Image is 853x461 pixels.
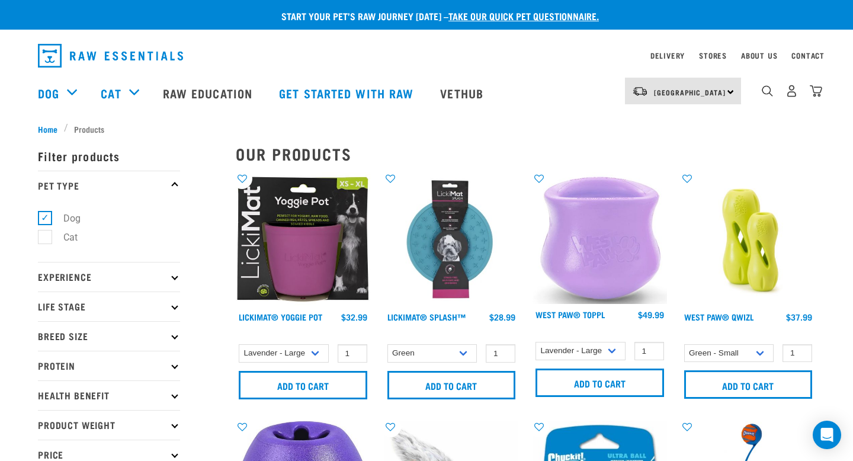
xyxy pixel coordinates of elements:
div: $37.99 [786,312,812,322]
img: Lavender Toppl [533,172,667,305]
a: Home [38,123,64,135]
input: Add to cart [535,369,664,397]
p: Experience [38,262,180,292]
a: Raw Education [151,69,267,117]
h2: Our Products [236,145,815,163]
input: Add to cart [239,371,367,399]
input: Add to cart [684,370,813,399]
p: Pet Type [38,171,180,200]
input: 1 [783,344,812,363]
img: Raw Essentials Logo [38,44,183,68]
a: LickiMat® Yoggie Pot [239,315,322,319]
label: Dog [44,211,85,226]
span: [GEOGRAPHIC_DATA] [654,90,726,94]
nav: breadcrumbs [38,123,815,135]
p: Health Benefit [38,380,180,410]
img: user.png [785,85,798,97]
p: Filter products [38,141,180,171]
label: Cat [44,230,82,245]
img: Qwizl [681,172,816,306]
input: 1 [338,344,367,363]
a: Cat [101,84,121,102]
img: Yoggie pot packaging purple 2 [236,172,370,307]
a: Contact [791,53,825,57]
nav: dropdown navigation [28,39,825,72]
input: 1 [634,342,664,360]
img: home-icon@2x.png [810,85,822,97]
p: Life Stage [38,292,180,321]
div: $49.99 [638,310,664,319]
a: Stores [699,53,727,57]
input: 1 [486,344,515,363]
a: Vethub [428,69,498,117]
span: Home [38,123,57,135]
p: Product Weight [38,410,180,440]
a: Get started with Raw [267,69,428,117]
a: West Paw® Qwizl [684,315,753,319]
div: $28.99 [489,312,515,322]
a: take our quick pet questionnaire. [448,13,599,18]
a: Dog [38,84,59,102]
p: Breed Size [38,321,180,351]
a: About Us [741,53,777,57]
img: home-icon-1@2x.png [762,85,773,97]
a: Delivery [650,53,685,57]
input: Add to cart [387,371,516,399]
a: LickiMat® Splash™ [387,315,466,319]
div: Open Intercom Messenger [813,421,841,449]
div: $32.99 [341,312,367,322]
p: Protein [38,351,180,380]
a: West Paw® Toppl [535,312,605,316]
img: Lickimat Splash Turquoise 570x570 crop top [384,172,519,307]
img: van-moving.png [632,86,648,97]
